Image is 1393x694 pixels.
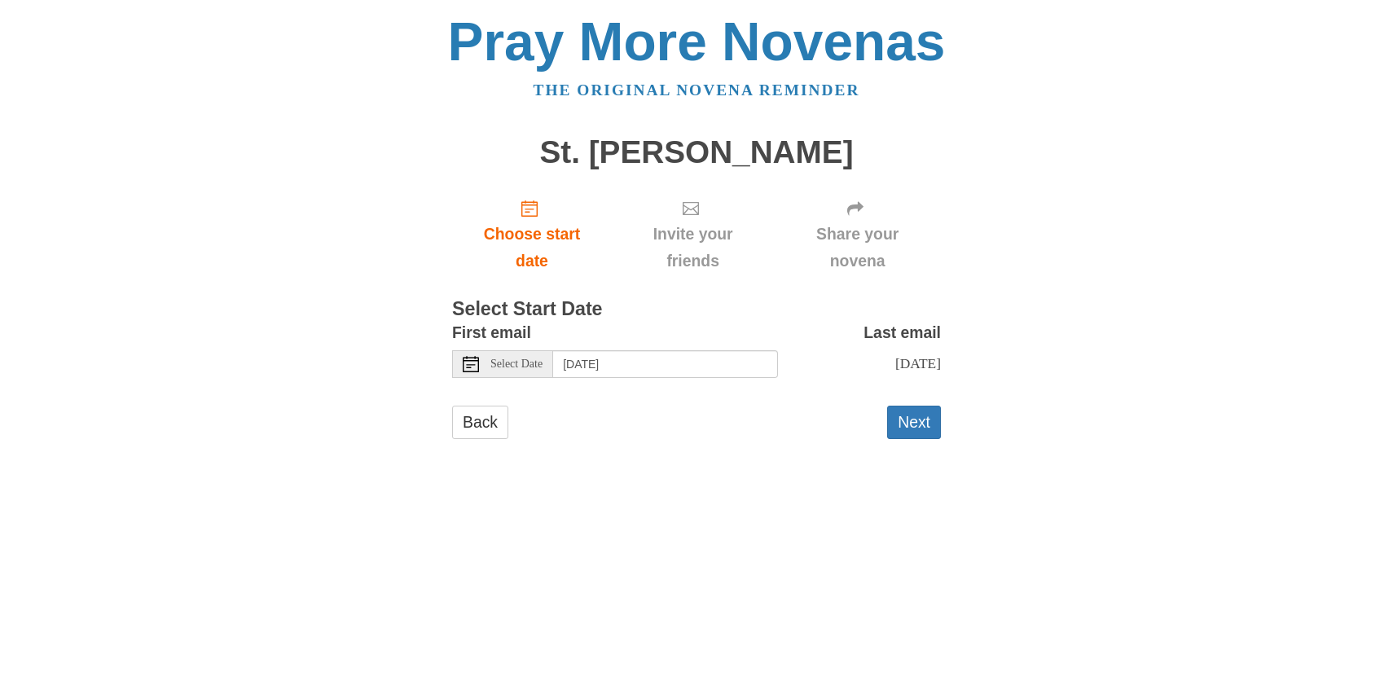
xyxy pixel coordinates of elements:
[887,406,941,439] button: Next
[863,319,941,346] label: Last email
[774,186,941,283] div: Click "Next" to confirm your start date first.
[534,81,860,99] a: The original novena reminder
[448,11,946,72] a: Pray More Novenas
[452,186,612,283] a: Choose start date
[452,406,508,439] a: Back
[452,135,941,170] h1: St. [PERSON_NAME]
[490,358,543,370] span: Select Date
[895,355,941,371] span: [DATE]
[628,221,758,275] span: Invite your friends
[452,319,531,346] label: First email
[790,221,925,275] span: Share your novena
[468,221,595,275] span: Choose start date
[452,299,941,320] h3: Select Start Date
[612,186,774,283] div: Click "Next" to confirm your start date first.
